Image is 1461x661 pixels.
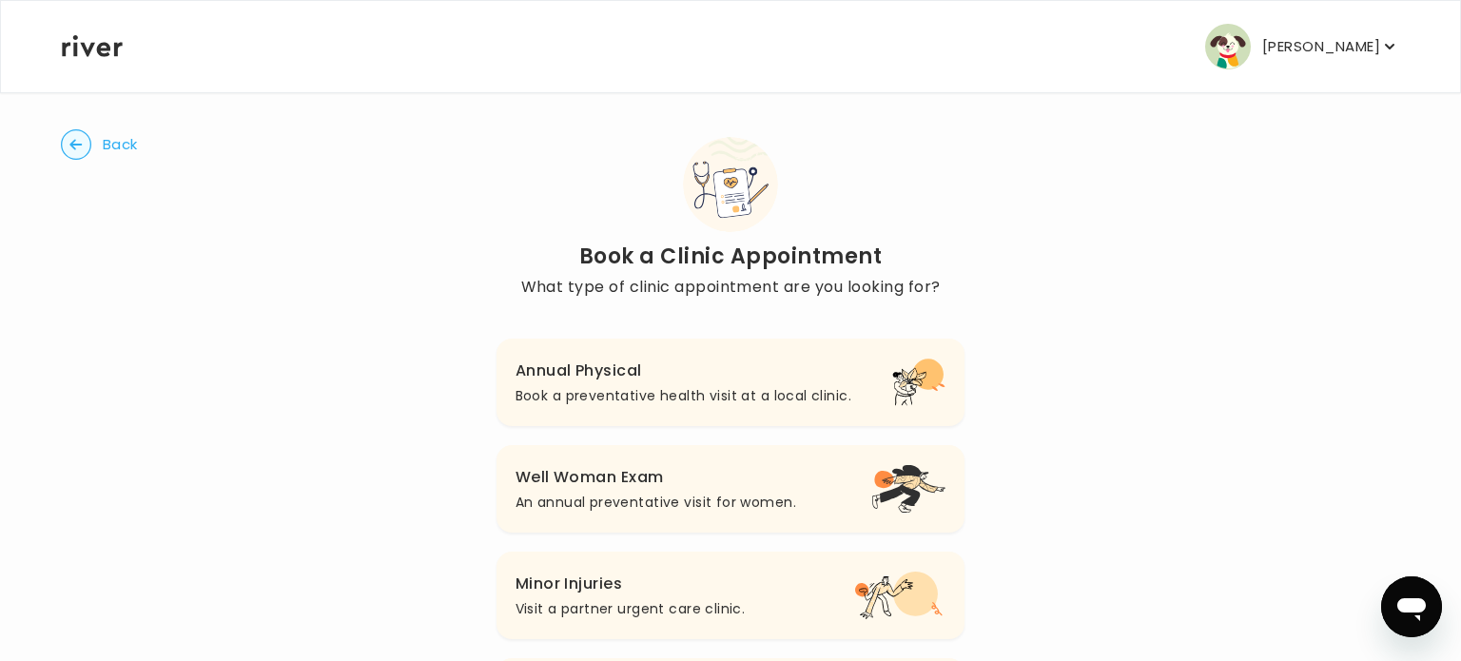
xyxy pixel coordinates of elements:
button: Back [61,129,138,160]
img: user avatar [1205,24,1251,69]
p: [PERSON_NAME] [1262,33,1380,60]
h3: Annual Physical [516,358,851,384]
p: An annual preventative visit for women. [516,491,796,514]
button: Annual PhysicalBook a preventative health visit at a local clinic. [497,339,965,426]
p: What type of clinic appointment are you looking for? [521,274,941,301]
h3: Minor Injuries [516,571,746,597]
button: Well Woman ExamAn annual preventative visit for women. [497,445,965,533]
img: Book Clinic Appointment [683,137,778,232]
p: Visit a partner urgent care clinic. [516,597,746,620]
p: Book a preventative health visit at a local clinic. [516,384,851,407]
span: Back [103,131,138,158]
iframe: Button to launch messaging window [1381,576,1442,637]
h2: Book a Clinic Appointment [521,243,941,270]
button: Minor InjuriesVisit a partner urgent care clinic. [497,552,965,639]
button: user avatar[PERSON_NAME] [1205,24,1399,69]
h3: Well Woman Exam [516,464,796,491]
